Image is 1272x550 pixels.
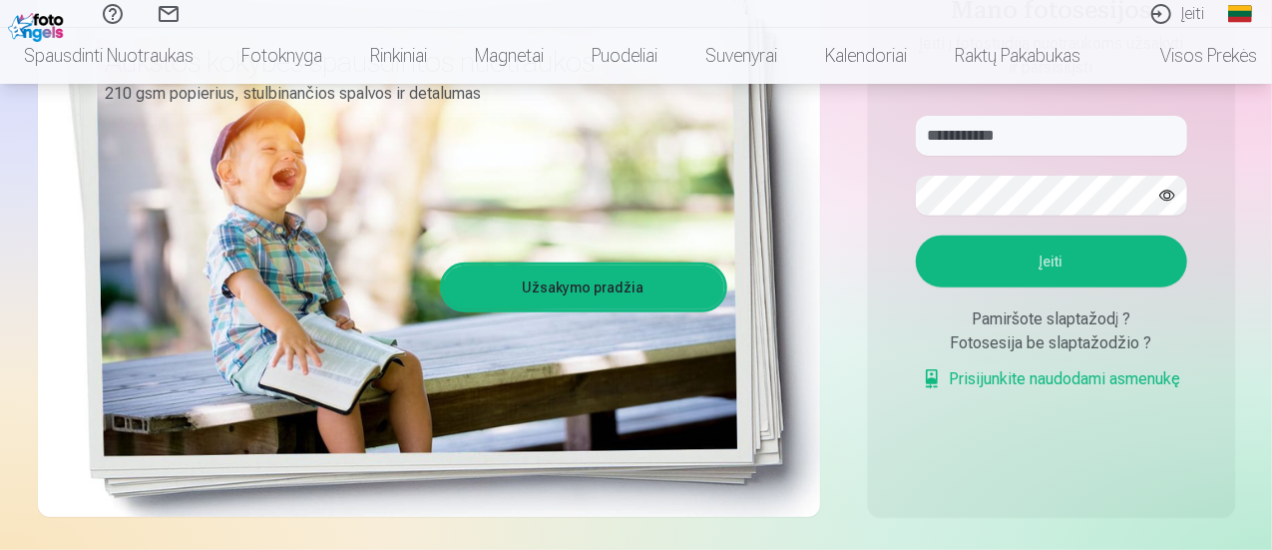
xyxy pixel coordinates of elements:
[681,28,801,84] a: Suvenyrai
[916,236,1187,287] button: Įeiti
[916,307,1187,331] div: Pamiršote slaptažodį ?
[568,28,681,84] a: Puodeliai
[916,331,1187,355] div: Fotosesija be slaptažodžio ?
[106,80,712,108] p: 210 gsm popierius, stulbinančios spalvos ir detalumas
[346,28,451,84] a: Rinkiniai
[451,28,568,84] a: Magnetai
[8,8,69,42] img: /fa2
[443,266,724,309] a: Užsakymo pradžia
[922,367,1181,391] a: Prisijunkite naudodami asmenukę
[931,28,1104,84] a: Raktų pakabukas
[217,28,346,84] a: Fotoknyga
[801,28,931,84] a: Kalendoriai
